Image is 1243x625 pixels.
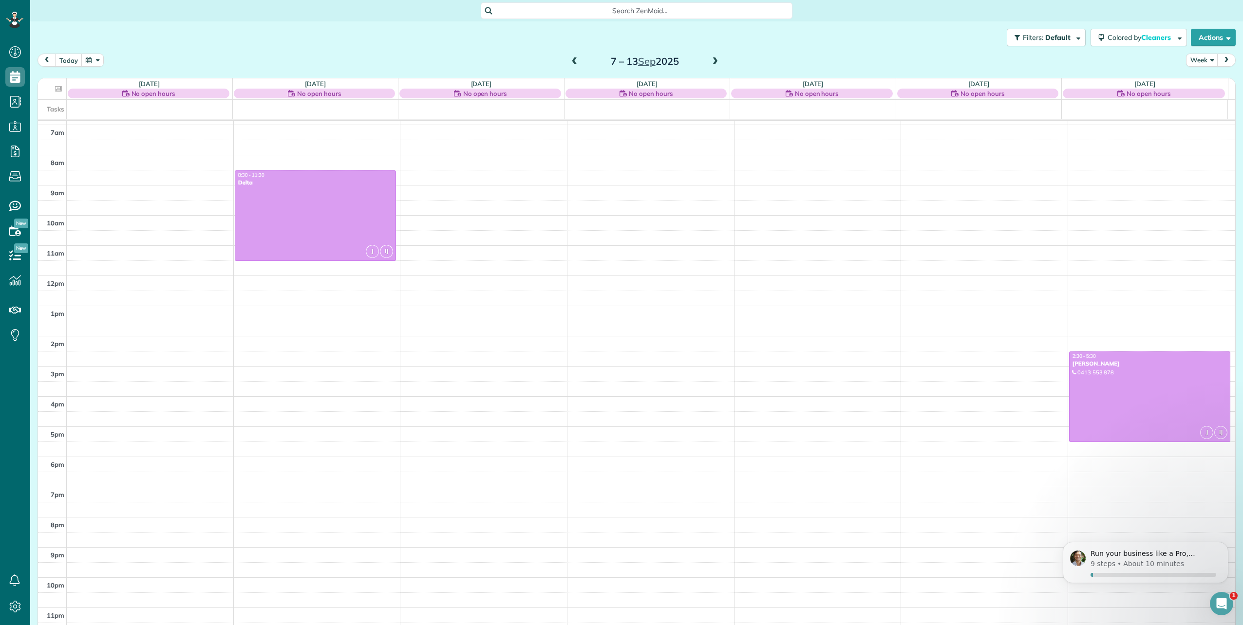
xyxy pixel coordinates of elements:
span: No open hours [132,89,175,98]
button: Colored byCleaners [1091,29,1187,46]
iframe: Intercom live chat [1210,592,1233,615]
span: 10am [47,219,64,227]
h2: 7 – 13 2025 [584,56,706,67]
button: prev [38,54,56,67]
span: 2:30 - 5:30 [1073,353,1096,359]
button: Today [55,54,82,67]
button: Week [1186,54,1218,67]
span: 7am [51,129,64,136]
span: 6pm [51,460,64,468]
span: No open hours [463,89,507,98]
span: J [1200,426,1213,439]
span: 1 [1230,592,1238,600]
span: No open hours [297,89,341,98]
span: New [14,243,28,253]
div: [PERSON_NAME] [1072,360,1228,367]
span: 1pm [51,310,64,317]
a: Filters: Default [1002,29,1086,46]
a: [DATE] [471,80,492,88]
span: No open hours [960,89,1004,98]
a: [DATE] [1134,80,1155,88]
span: No open hours [795,89,839,98]
span: 4pm [51,400,64,408]
span: IJ [380,245,393,258]
div: Delta [238,179,393,186]
span: Colored by [1108,33,1174,42]
a: [DATE] [139,80,160,88]
span: 8am [51,159,64,166]
iframe: Intercom notifications message [1048,531,1243,599]
a: [DATE] [968,80,989,88]
span: 3pm [51,370,64,378]
span: No open hours [629,89,673,98]
span: 9pm [51,551,64,559]
span: 7pm [51,491,64,498]
span: 11am [47,249,64,257]
span: 5pm [51,430,64,438]
a: [DATE] [803,80,824,88]
span: Sep [638,55,656,67]
button: Filters: Default [1007,29,1086,46]
span: IJ [1214,426,1227,439]
a: [DATE] [305,80,326,88]
span: 8:30 - 11:30 [238,172,264,178]
a: [DATE] [637,80,658,88]
span: New [14,219,28,228]
span: 2pm [51,340,64,348]
button: Actions [1191,29,1236,46]
span: 9am [51,189,64,197]
span: Default [1045,33,1071,42]
span: Tasks [47,105,64,113]
span: J [366,245,379,258]
span: 8pm [51,521,64,529]
span: 11pm [47,611,64,619]
span: Cleaners [1141,33,1172,42]
span: Filters: [1023,33,1043,42]
span: No open hours [1127,89,1170,98]
span: 12pm [47,279,64,287]
span: 10pm [47,581,64,589]
button: next [1217,54,1236,67]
